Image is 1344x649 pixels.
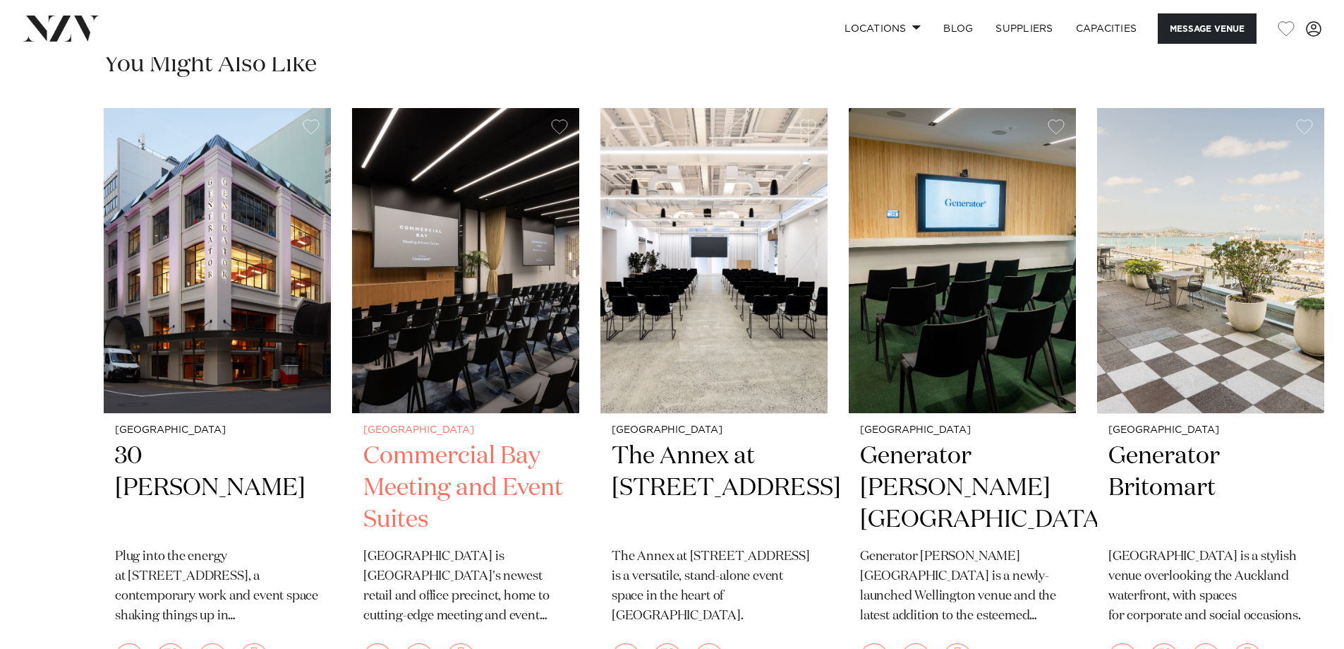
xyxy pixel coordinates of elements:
small: [GEOGRAPHIC_DATA] [363,425,568,436]
p: Plug into the energy at [STREET_ADDRESS], a contemporary work and event space shaking things up i... [115,547,320,626]
h2: Generator Britomart [1108,441,1313,536]
h2: 30 [PERSON_NAME] [115,441,320,536]
a: Capacities [1065,13,1149,44]
a: SUPPLIERS [984,13,1064,44]
small: [GEOGRAPHIC_DATA] [860,425,1065,436]
a: Locations [833,13,932,44]
h2: Commercial Bay Meeting and Event Suites [363,441,568,536]
a: BLOG [932,13,984,44]
p: [GEOGRAPHIC_DATA] is [GEOGRAPHIC_DATA]'s newest retail and office precinct, home to cutting-edge ... [363,547,568,626]
p: The Annex at [STREET_ADDRESS] is a versatile, stand-alone event space in the heart of [GEOGRAPHIC... [612,547,816,626]
h2: The Annex at [STREET_ADDRESS] [612,441,816,536]
p: [GEOGRAPHIC_DATA] is a stylish venue overlooking the Auckland waterfront, with spaces for corpora... [1108,547,1313,626]
h2: You Might Also Like [104,49,317,81]
p: Generator [PERSON_NAME][GEOGRAPHIC_DATA] is a newly-launched Wellington venue and the latest addi... [860,547,1065,626]
img: nzv-logo.png [23,16,99,41]
h2: Generator [PERSON_NAME][GEOGRAPHIC_DATA] [860,441,1065,536]
small: [GEOGRAPHIC_DATA] [612,425,816,436]
small: [GEOGRAPHIC_DATA] [1108,425,1313,436]
button: Message Venue [1158,13,1257,44]
small: [GEOGRAPHIC_DATA] [115,425,320,436]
